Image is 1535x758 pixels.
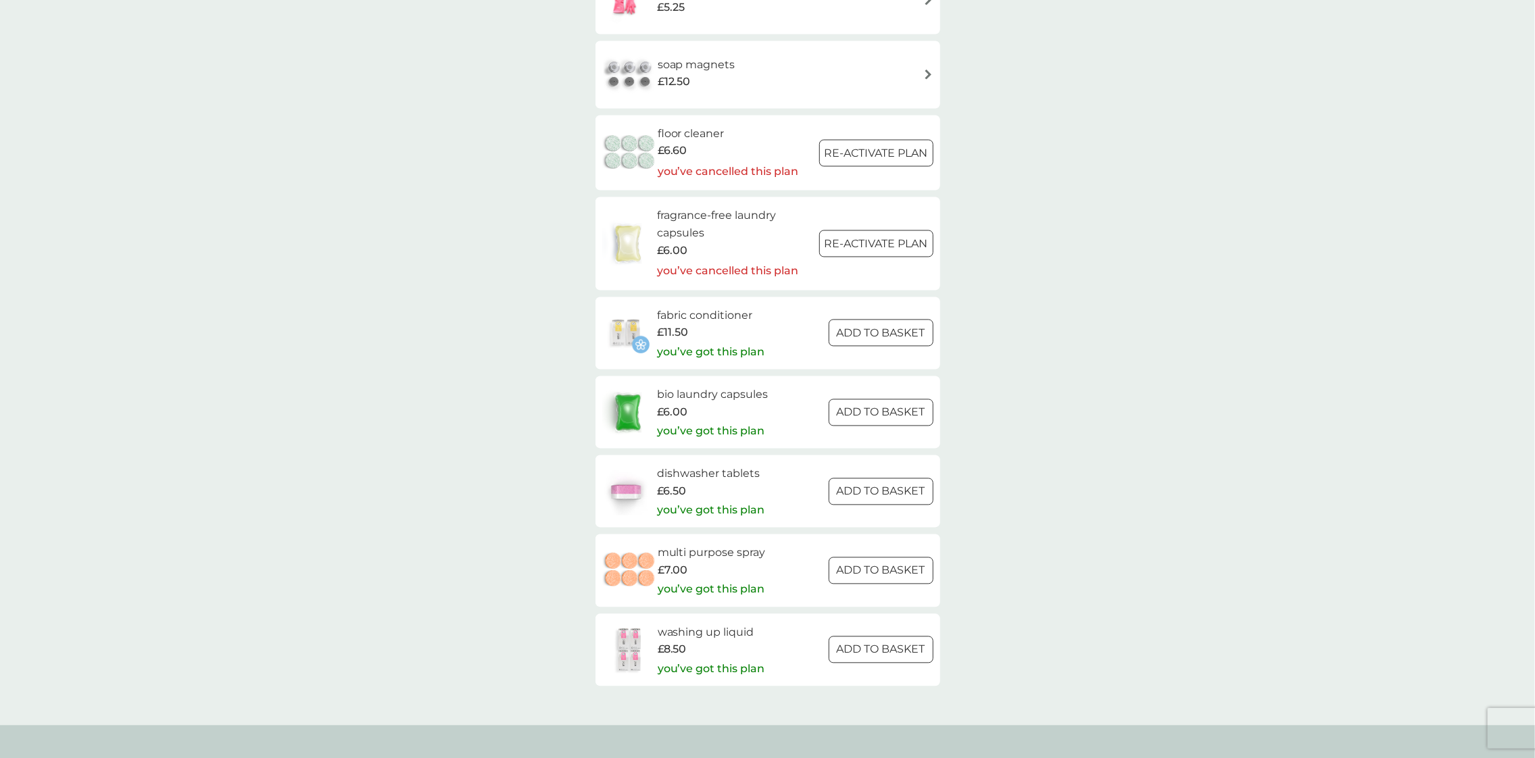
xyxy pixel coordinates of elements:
[602,220,654,268] img: fragrance-free laundry capsules
[923,70,933,80] img: arrow right
[819,230,933,257] button: Re-activate Plan
[657,502,764,520] p: you’ve got this plan
[657,423,764,440] p: you’ve got this plan
[602,130,658,177] img: floor cleaner
[829,557,933,584] button: ADD TO BASKET
[825,145,928,163] p: Re-activate Plan
[829,399,933,426] button: ADD TO BASKET
[658,562,688,580] span: £7.00
[657,307,764,325] h6: fabric conditioner
[658,641,687,659] span: £8.50
[837,325,925,343] p: ADD TO BASKET
[657,324,688,342] span: £11.50
[658,126,799,143] h6: floor cleaner
[657,263,819,280] p: you’ve cancelled this plan
[819,140,933,167] button: Re-activate Plan
[658,73,691,91] span: £12.50
[829,478,933,505] button: ADD TO BASKET
[657,243,687,260] span: £6.00
[658,56,735,74] h6: soap magnets
[829,320,933,347] button: ADD TO BASKET
[658,545,766,562] h6: multi purpose spray
[829,636,933,663] button: ADD TO BASKET
[602,309,650,357] img: fabric conditioner
[658,624,765,642] h6: washing up liquid
[602,626,658,674] img: washing up liquid
[837,483,925,501] p: ADD TO BASKET
[602,51,658,99] img: soap magnets
[837,404,925,422] p: ADD TO BASKET
[825,236,928,253] p: Re-activate Plan
[657,404,687,422] span: £6.00
[657,386,768,404] h6: bio laundry capsules
[837,562,925,580] p: ADD TO BASKET
[657,207,819,242] h6: fragrance-free laundry capsules
[658,581,765,599] p: you’ve got this plan
[837,641,925,659] p: ADD TO BASKET
[602,468,650,515] img: dishwasher tablets
[658,661,765,678] p: you’ve got this plan
[657,483,686,501] span: £6.50
[602,389,654,436] img: bio laundry capsules
[602,547,658,595] img: multi purpose spray
[658,163,799,181] p: you’ve cancelled this plan
[658,143,687,160] span: £6.60
[657,465,764,483] h6: dishwasher tablets
[657,344,764,361] p: you’ve got this plan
